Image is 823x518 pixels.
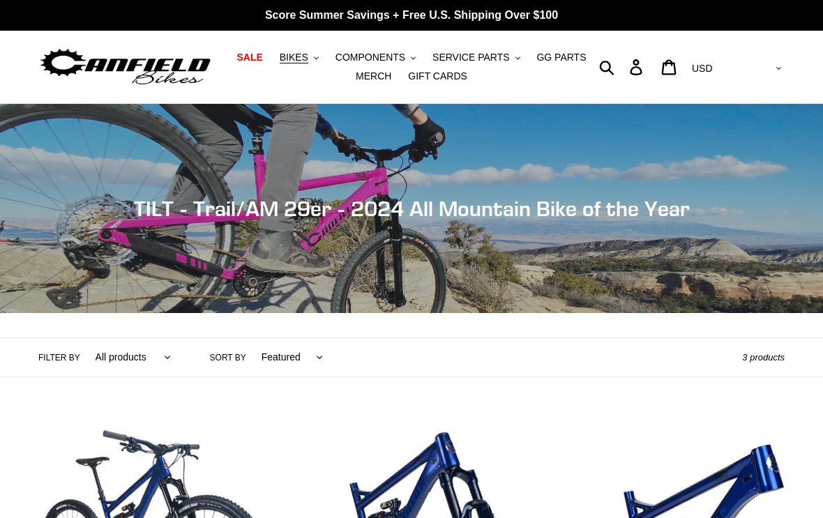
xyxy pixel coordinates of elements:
span: TILT - Trail/AM 29er - 2024 All Mountain Bike of the Year [134,196,690,221]
span: GG PARTS [536,52,586,63]
img: Canfield Bikes [38,45,213,89]
span: SALE [236,52,262,63]
button: BIKES [273,48,326,67]
button: COMPONENTS [329,48,423,67]
span: BIKES [280,52,308,63]
span: SERVICE PARTS [432,52,509,63]
a: SALE [229,48,269,67]
button: SERVICE PARTS [425,48,527,67]
label: Filter by [38,351,80,364]
span: MERCH [356,70,391,82]
label: Sort by [210,351,246,364]
a: MERCH [349,67,398,86]
span: GIFT CARDS [408,70,467,82]
span: COMPONENTS [335,52,405,63]
a: GIFT CARDS [401,67,474,86]
a: GG PARTS [529,48,593,67]
span: 3 products [742,352,785,363]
